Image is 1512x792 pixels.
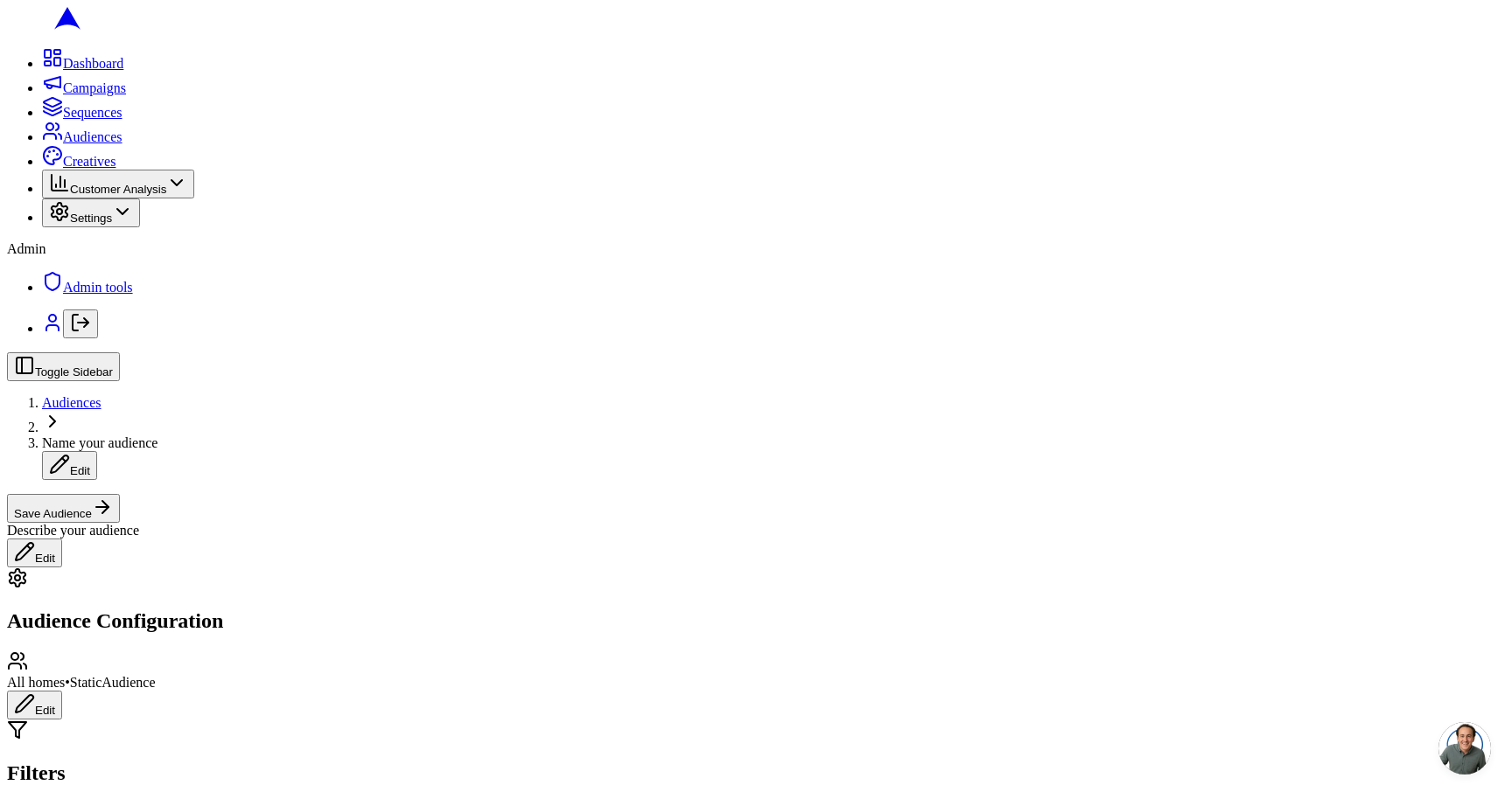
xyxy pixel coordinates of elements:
[63,80,126,95] span: Campaigns
[63,129,122,144] span: Audiences
[7,691,62,719] button: Edit
[42,395,101,410] a: Audiences
[42,154,115,169] a: Creatives
[63,105,122,120] span: Sequences
[7,352,120,381] button: Toggle Sidebar
[42,198,140,227] button: Settings
[63,56,123,71] span: Dashboard
[42,451,97,480] button: Edit
[7,523,139,538] span: Describe your audience
[70,464,90,477] span: Edit
[35,365,113,379] span: Toggle Sidebar
[65,675,70,690] span: •
[1438,722,1491,775] div: Open chat
[42,280,133,295] a: Admin tools
[7,494,120,523] button: Save Audience
[42,56,123,71] a: Dashboard
[63,280,133,295] span: Admin tools
[35,552,55,565] span: Edit
[7,241,1505,257] div: Admin
[70,183,166,196] span: Customer Analysis
[42,129,122,144] a: Audiences
[70,212,112,225] span: Settings
[7,395,1505,480] nav: breadcrumb
[63,154,115,169] span: Creatives
[42,80,126,95] a: Campaigns
[42,170,194,198] button: Customer Analysis
[7,609,1505,633] h2: Audience Configuration
[7,675,65,690] span: All homes
[63,309,98,338] button: Log out
[70,675,156,690] span: Static Audience
[42,105,122,120] a: Sequences
[42,435,157,450] span: Name your audience
[7,538,62,567] button: Edit
[7,761,1505,785] h2: Filters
